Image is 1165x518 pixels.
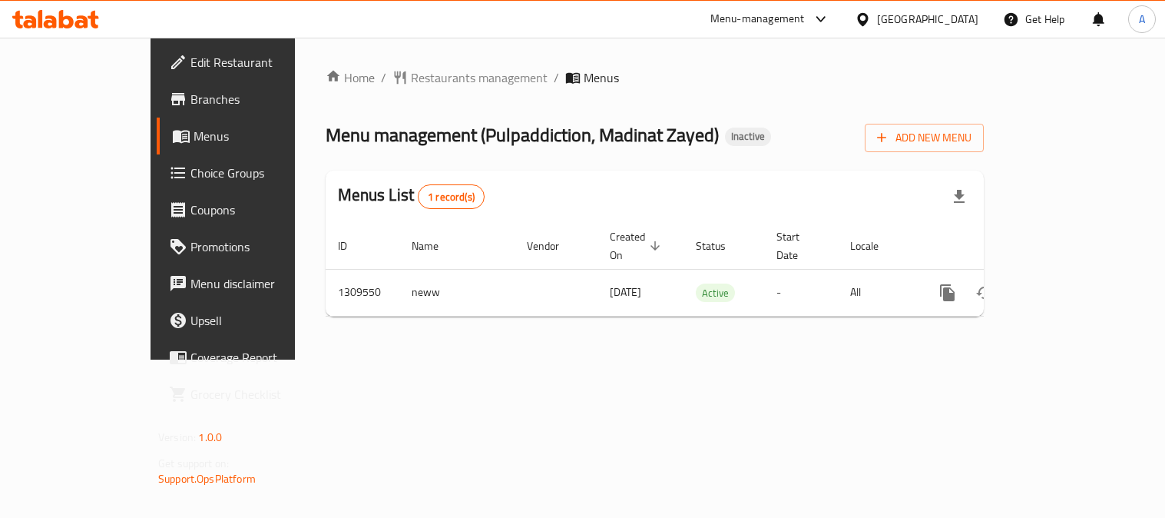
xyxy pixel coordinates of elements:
[157,81,345,118] a: Branches
[190,201,333,219] span: Coupons
[725,130,771,143] span: Inactive
[158,427,196,447] span: Version:
[157,118,345,154] a: Menus
[157,154,345,191] a: Choice Groups
[554,68,559,87] li: /
[696,237,746,255] span: Status
[157,265,345,302] a: Menu disclaimer
[338,184,485,209] h2: Menus List
[194,127,333,145] span: Menus
[190,348,333,367] span: Coverage Report
[610,282,641,302] span: [DATE]
[326,68,984,87] nav: breadcrumb
[326,269,399,316] td: 1309550
[326,68,375,87] a: Home
[190,274,333,293] span: Menu disclaimer
[764,269,838,316] td: -
[725,128,771,146] div: Inactive
[326,118,719,152] span: Menu management ( Pulpaddiction, Madinat Zayed )
[929,274,966,311] button: more
[381,68,386,87] li: /
[190,385,333,403] span: Grocery Checklist
[190,90,333,108] span: Branches
[941,178,978,215] div: Export file
[610,227,665,264] span: Created On
[850,237,899,255] span: Locale
[157,44,345,81] a: Edit Restaurant
[190,53,333,71] span: Edit Restaurant
[338,237,367,255] span: ID
[1139,11,1145,28] span: A
[966,274,1003,311] button: Change Status
[411,68,548,87] span: Restaurants management
[157,339,345,376] a: Coverage Report
[198,427,222,447] span: 1.0.0
[877,128,971,148] span: Add New Menu
[190,237,333,256] span: Promotions
[584,68,619,87] span: Menus
[696,284,735,302] span: Active
[326,223,1089,317] table: enhanced table
[157,376,345,413] a: Grocery Checklist
[158,469,256,489] a: Support.OpsPlatform
[710,10,805,28] div: Menu-management
[419,190,484,204] span: 1 record(s)
[877,11,978,28] div: [GEOGRAPHIC_DATA]
[190,311,333,330] span: Upsell
[190,164,333,182] span: Choice Groups
[412,237,458,255] span: Name
[158,453,229,473] span: Get support on:
[865,124,984,152] button: Add New Menu
[392,68,548,87] a: Restaurants management
[418,184,485,209] div: Total records count
[776,227,819,264] span: Start Date
[917,223,1089,270] th: Actions
[838,269,917,316] td: All
[157,191,345,228] a: Coupons
[157,302,345,339] a: Upsell
[157,228,345,265] a: Promotions
[696,284,735,302] div: Active
[399,269,515,316] td: neww
[527,237,579,255] span: Vendor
